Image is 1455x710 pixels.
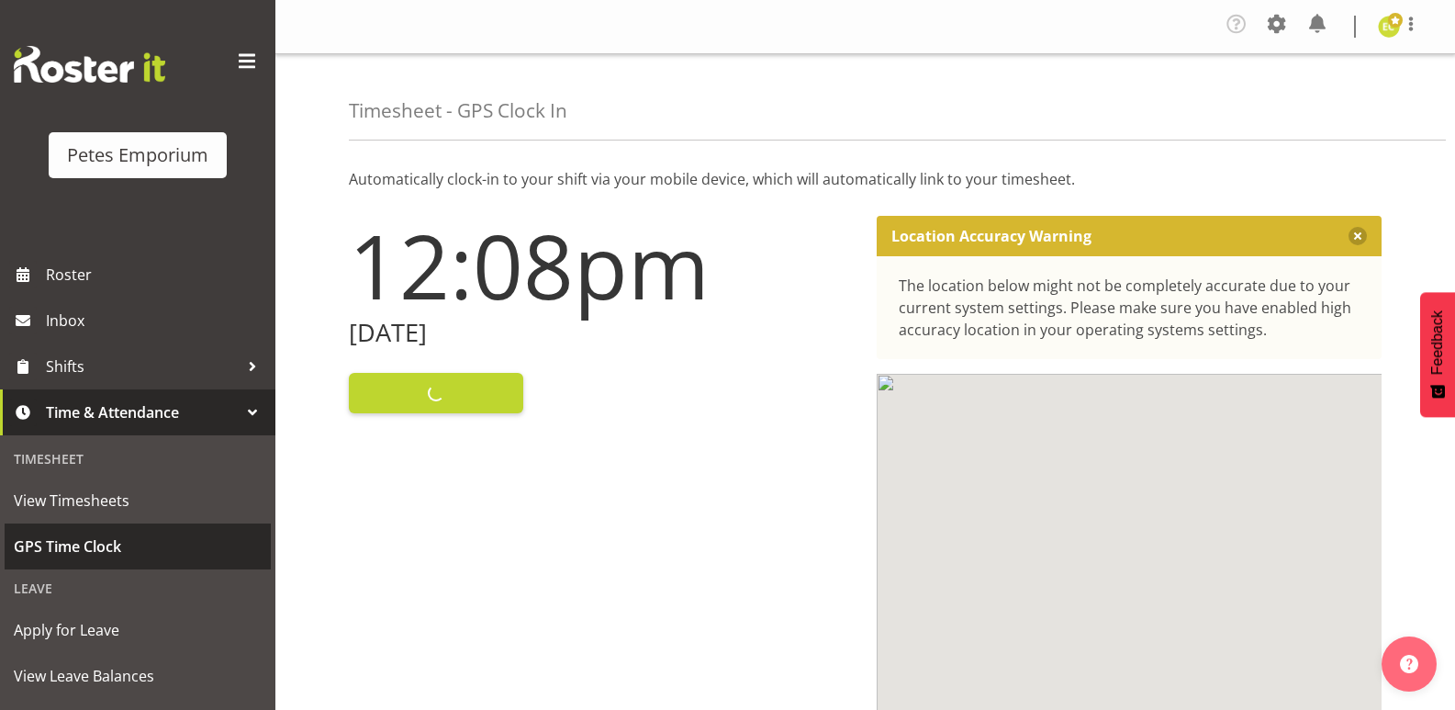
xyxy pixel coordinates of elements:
span: View Timesheets [14,487,262,514]
img: emma-croft7499.jpg [1378,16,1400,38]
img: Rosterit website logo [14,46,165,83]
span: Inbox [46,307,266,334]
button: Feedback - Show survey [1420,292,1455,417]
p: Location Accuracy Warning [891,227,1091,245]
img: help-xxl-2.png [1400,655,1418,673]
span: Apply for Leave [14,616,262,644]
span: Shifts [46,353,239,380]
p: Automatically clock-in to your shift via your mobile device, which will automatically link to you... [349,168,1382,190]
div: Timesheet [5,440,271,478]
div: Petes Emporium [67,141,208,169]
span: Time & Attendance [46,399,239,426]
span: Feedback [1429,310,1446,375]
h4: Timesheet - GPS Clock In [349,100,567,121]
a: View Leave Balances [5,653,271,699]
span: View Leave Balances [14,662,262,690]
a: View Timesheets [5,478,271,524]
div: The location below might not be completely accurate due to your current system settings. Please m... [899,275,1360,341]
h1: 12:08pm [349,216,855,315]
h2: [DATE] [349,319,855,347]
a: GPS Time Clock [5,524,271,569]
button: Close message [1349,227,1367,245]
div: Leave [5,569,271,607]
span: Roster [46,261,266,288]
a: Apply for Leave [5,607,271,653]
span: GPS Time Clock [14,533,262,560]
